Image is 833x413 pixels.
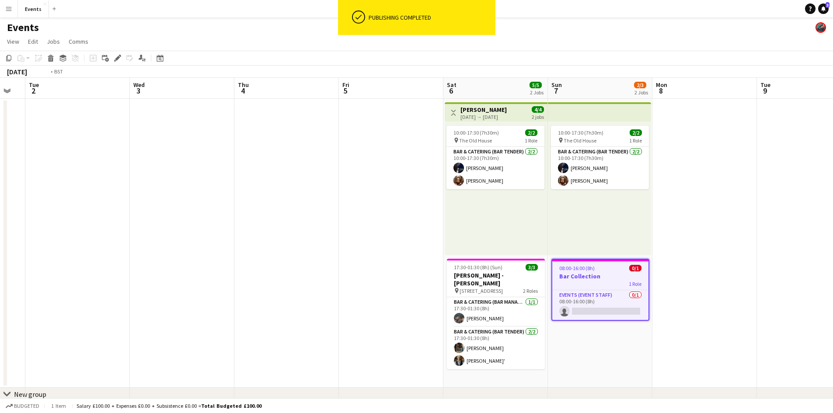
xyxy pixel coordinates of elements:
[28,38,38,45] span: Edit
[818,3,829,14] a: 3
[3,36,23,47] a: View
[54,68,63,75] div: BST
[14,403,39,409] span: Budgeted
[7,21,39,34] h1: Events
[14,390,46,399] div: New group
[47,38,60,45] span: Jobs
[826,2,830,8] span: 3
[18,0,49,17] button: Events
[65,36,92,47] a: Comms
[69,38,88,45] span: Comms
[7,38,19,45] span: View
[201,403,261,409] span: Total Budgeted £100.00
[24,36,42,47] a: Edit
[43,36,63,47] a: Jobs
[369,14,492,21] div: Publishing completed
[77,403,261,409] div: Salary £100.00 + Expenses £0.00 + Subsistence £0.00 =
[7,67,27,76] div: [DATE]
[4,401,41,411] button: Budgeted
[48,403,69,409] span: 1 item
[816,22,826,33] app-user-avatar: Dom Roche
